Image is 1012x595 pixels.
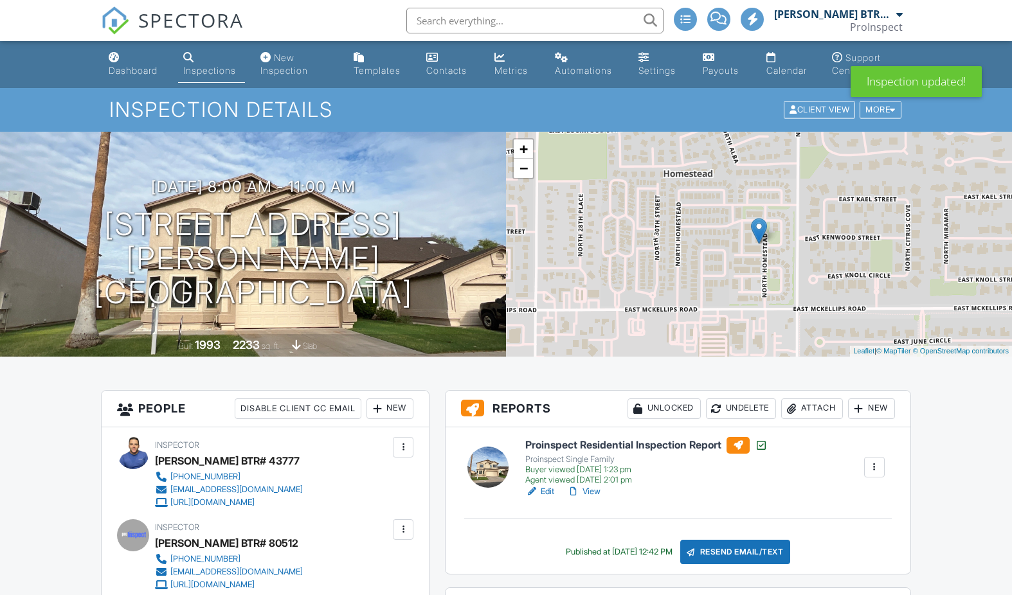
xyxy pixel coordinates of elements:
[761,46,817,83] a: Calendar
[489,46,539,83] a: Metrics
[303,341,317,351] span: slab
[170,497,255,508] div: [URL][DOMAIN_NAME]
[446,391,910,427] h3: Reports
[348,46,411,83] a: Templates
[525,437,768,486] a: Proinspect Residential Inspection Report Proinspect Single Family Buyer viewed [DATE] 1:23 pm Age...
[366,398,413,419] div: New
[155,483,303,496] a: [EMAIL_ADDRESS][DOMAIN_NAME]
[155,451,300,470] div: [PERSON_NAME] BTR# 43777
[525,485,554,498] a: Edit
[170,472,240,482] div: [PHONE_NUMBER]
[101,6,129,35] img: The Best Home Inspection Software - Spectora
[354,65,401,76] div: Templates
[555,65,612,76] div: Automations
[876,347,911,355] a: © MapTiler
[566,547,673,557] div: Published at [DATE] 12:42 PM
[170,484,303,495] div: [EMAIL_ADDRESS][DOMAIN_NAME]
[766,65,807,76] div: Calendar
[628,398,701,419] div: Unlocked
[235,398,361,419] div: Disable Client CC Email
[155,470,303,483] a: [PHONE_NUMBER]
[155,533,298,553] div: [PERSON_NAME] BTR# 80512
[494,65,528,76] div: Metrics
[525,437,768,454] h6: Proinspect Residential Inspection Report
[104,46,167,83] a: Dashboard
[913,347,1009,355] a: © OpenStreetMap contributors
[195,338,221,351] div: 1993
[832,52,881,76] div: Support Center
[850,346,1012,357] div: |
[706,398,776,419] div: Undelete
[784,102,855,119] div: Client View
[782,104,858,114] a: Client View
[155,440,199,450] span: Inspector
[155,522,199,532] span: Inspector
[698,46,751,83] a: Payouts
[255,46,338,83] a: New Inspection
[151,178,356,195] h3: [DATE] 8:00 am - 11:00 am
[101,17,244,44] a: SPECTORA
[102,391,429,427] h3: People
[233,338,260,351] div: 2233
[781,398,843,419] div: Attach
[567,485,601,498] a: View
[421,46,479,83] a: Contacts
[851,66,982,97] div: Inspection updated!
[514,139,533,159] a: Zoom in
[525,465,768,475] div: Buyer viewed [DATE] 1:23 pm
[178,46,246,83] a: Inspections
[155,565,303,578] a: [EMAIL_ADDRESS][DOMAIN_NAME]
[183,65,236,76] div: Inspections
[170,554,240,564] div: [PHONE_NUMBER]
[680,540,791,564] div: Resend Email/Text
[774,8,893,21] div: [PERSON_NAME] BTR# 43777
[260,52,308,76] div: New Inspection
[638,65,676,76] div: Settings
[109,65,158,76] div: Dashboard
[406,8,664,33] input: Search everything...
[525,475,768,485] div: Agent viewed [DATE] 2:01 pm
[155,578,303,591] a: [URL][DOMAIN_NAME]
[179,341,193,351] span: Built
[550,46,623,83] a: Automations (Advanced)
[21,208,485,309] h1: [STREET_ADDRESS][PERSON_NAME] [GEOGRAPHIC_DATA]
[170,567,303,577] div: [EMAIL_ADDRESS][DOMAIN_NAME]
[138,6,244,33] span: SPECTORA
[853,347,874,355] a: Leaflet
[860,102,901,119] div: More
[109,98,903,121] h1: Inspection Details
[633,46,687,83] a: Settings
[426,65,467,76] div: Contacts
[155,553,303,565] a: [PHONE_NUMBER]
[848,398,895,419] div: New
[850,21,903,33] div: ProInspect
[703,65,739,76] div: Payouts
[155,496,303,509] a: [URL][DOMAIN_NAME]
[514,159,533,178] a: Zoom out
[525,454,768,465] div: Proinspect Single Family
[262,341,280,351] span: sq. ft.
[170,580,255,590] div: [URL][DOMAIN_NAME]
[827,46,908,83] a: Support Center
